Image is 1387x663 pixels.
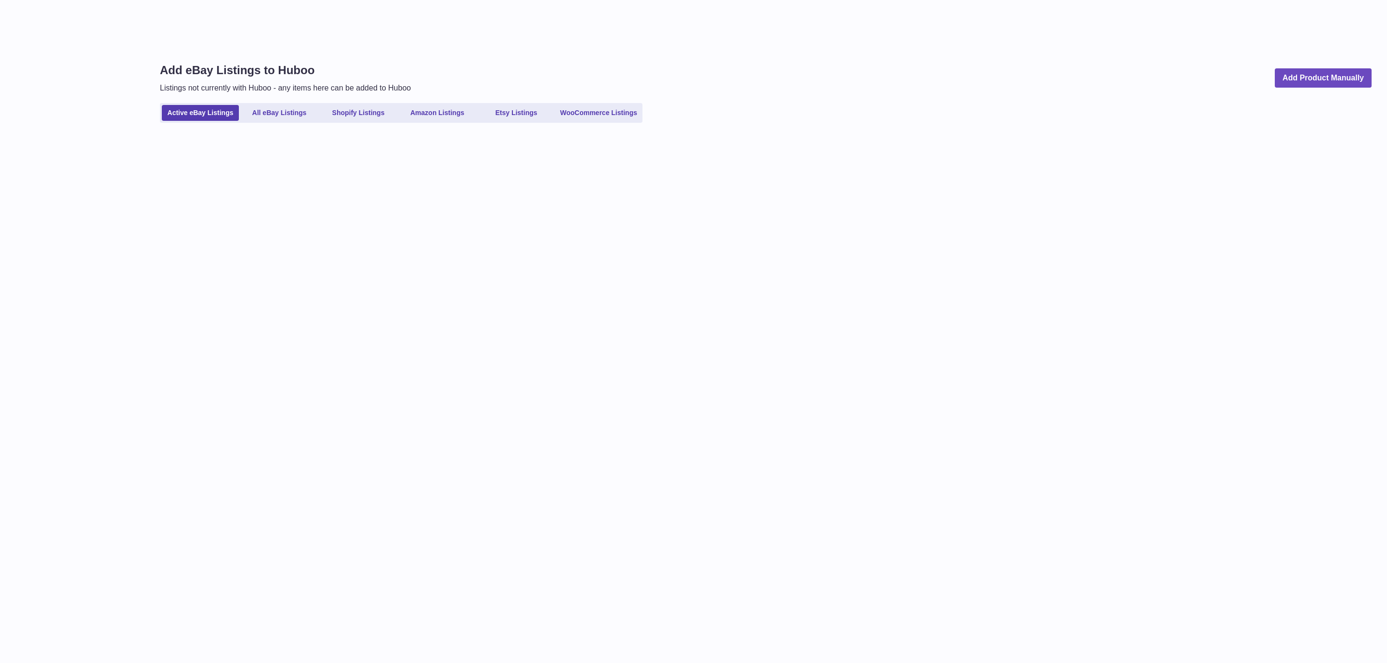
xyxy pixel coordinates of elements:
a: Active eBay Listings [162,105,239,121]
a: WooCommerce Listings [557,105,641,121]
a: Shopify Listings [320,105,397,121]
h1: Add eBay Listings to Huboo [160,63,411,78]
a: Etsy Listings [478,105,555,121]
a: All eBay Listings [241,105,318,121]
a: Amazon Listings [399,105,476,121]
a: Add Product Manually [1275,68,1372,88]
p: Listings not currently with Huboo - any items here can be added to Huboo [160,83,411,93]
